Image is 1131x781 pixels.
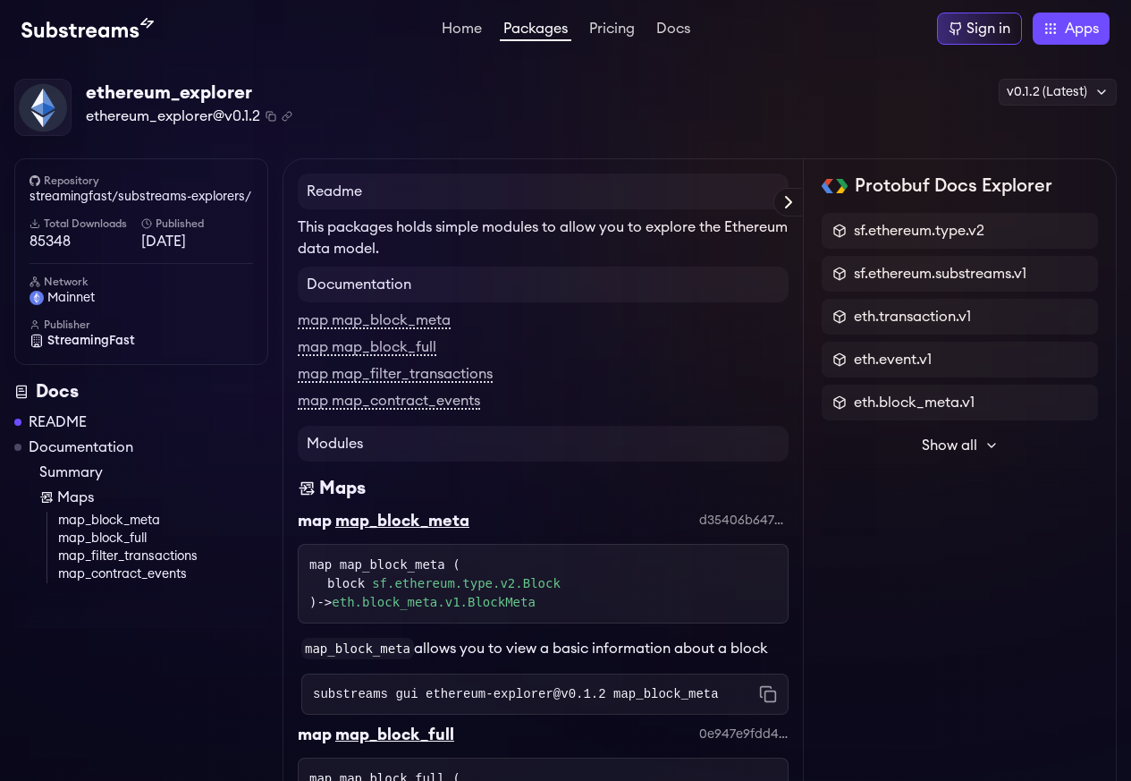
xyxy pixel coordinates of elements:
[47,332,135,350] span: StreamingFast
[298,367,493,383] a: map map_filter_transactions
[298,722,332,747] div: map
[29,412,87,433] a: README
[141,231,253,252] span: [DATE]
[58,565,268,583] a: map_contract_events
[298,508,332,533] div: map
[759,685,777,703] button: Copy command to clipboard
[30,174,253,188] h6: Repository
[30,289,253,307] a: mainnet
[854,349,932,370] span: eth.event.v1
[39,462,268,483] a: Summary
[141,216,253,231] h6: Published
[586,21,638,39] a: Pricing
[854,263,1026,284] span: sf.ethereum.substreams.v1
[29,437,133,458] a: Documentation
[937,13,1022,45] a: Sign in
[14,379,268,404] div: Docs
[966,18,1010,39] div: Sign in
[438,21,485,39] a: Home
[58,512,268,530] a: map_block_meta
[1065,18,1099,39] span: Apps
[854,220,984,242] span: sf.ethereum.type.v2
[30,291,44,305] img: mainnet
[335,722,454,747] div: map_block_full
[282,111,292,122] button: Copy .spkg link to clipboard
[30,188,253,206] a: streamingfast/substreams-explorers/
[47,289,95,307] span: mainnet
[298,394,480,410] a: map map_contract_events
[15,80,71,135] img: Package Logo
[699,726,789,743] div: 0e947e9fdd4af3c137ff850907b090aa12b469bb
[58,548,268,565] a: map_filter_transactions
[30,216,141,231] h6: Total Downloads
[298,216,789,259] p: This packages holds simple modules to allow you to explore the Ethereum data model.
[21,18,154,39] img: Substream's logo
[39,487,268,508] a: Maps
[317,595,535,609] span: ->
[822,428,1098,463] button: Show all
[30,231,141,252] span: 85348
[999,79,1117,106] div: v0.1.2 (Latest)
[298,476,316,501] img: Maps icon
[301,638,789,659] p: allows you to view a basic information about a block
[86,81,292,106] div: ethereum_explorer
[653,21,694,39] a: Docs
[298,340,436,356] a: map map_block_full
[309,556,777,612] div: map map_block_meta ( )
[822,179,848,193] img: Protobuf
[30,175,40,186] img: github
[854,392,975,413] span: eth.block_meta.v1
[298,426,789,462] h4: Modules
[298,267,789,302] h4: Documentation
[301,638,414,659] code: map_block_meta
[332,595,536,609] a: eth.block_meta.v1.BlockMeta
[319,476,366,501] div: Maps
[298,313,451,329] a: map map_block_meta
[372,574,561,593] a: sf.ethereum.type.v2.Block
[58,530,268,548] a: map_block_full
[500,21,571,41] a: Packages
[327,574,777,593] div: block
[266,111,276,122] button: Copy package name and version
[30,318,253,332] h6: Publisher
[298,174,789,209] h4: Readme
[854,306,971,327] span: eth.transaction.v1
[30,332,253,350] a: StreamingFast
[39,490,54,505] img: Map icon
[699,512,789,530] div: d35406b647b264577e288fdbc0b90aec9f67c5b9
[855,174,1052,199] h2: Protobuf Docs Explorer
[30,275,253,289] h6: Network
[86,106,260,127] span: ethereum_explorer@v0.1.2
[313,685,719,703] code: substreams gui ethereum-explorer@v0.1.2 map_block_meta
[922,435,977,456] span: Show all
[335,508,469,533] div: map_block_meta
